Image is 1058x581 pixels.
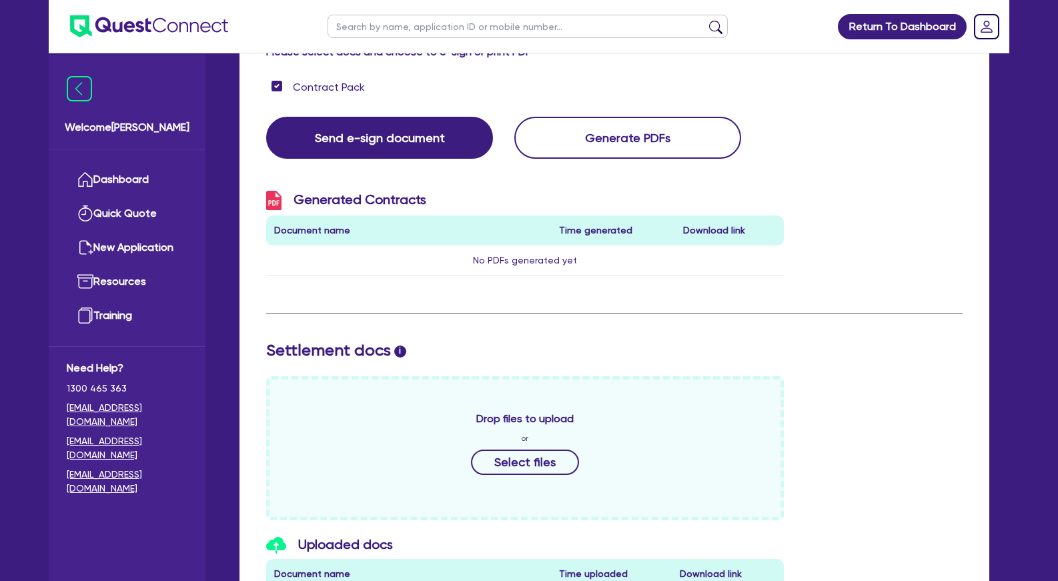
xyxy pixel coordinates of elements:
button: Generate PDFs [514,117,741,159]
a: Dropdown toggle [969,9,1004,44]
a: Training [67,299,187,333]
a: [EMAIL_ADDRESS][DOMAIN_NAME] [67,434,187,462]
button: Select files [471,450,579,475]
th: Document name [266,215,551,245]
img: quest-connect-logo-blue [70,15,228,37]
h2: Settlement docs [266,341,963,360]
a: Return To Dashboard [838,14,967,39]
span: or [521,432,528,444]
span: 1300 465 363 [67,382,187,396]
a: Dashboard [67,163,187,197]
a: New Application [67,231,187,265]
td: No PDFs generated yet [266,245,784,276]
h3: Generated Contracts [266,191,784,210]
img: training [77,308,93,324]
a: Resources [67,265,187,299]
img: quick-quote [77,205,93,221]
a: [EMAIL_ADDRESS][DOMAIN_NAME] [67,468,187,496]
a: [EMAIL_ADDRESS][DOMAIN_NAME] [67,401,187,429]
span: Welcome [PERSON_NAME] [65,119,189,135]
span: i [394,346,406,358]
img: icon-pdf [266,191,282,210]
img: resources [77,273,93,289]
a: Quick Quote [67,197,187,231]
th: Download link [675,215,784,245]
th: Time generated [551,215,675,245]
label: Contract Pack [293,79,365,95]
input: Search by name, application ID or mobile number... [328,15,728,38]
img: new-application [77,239,93,255]
span: Need Help? [67,360,187,376]
h3: Uploaded docs [266,536,784,554]
img: icon-upload [266,537,286,554]
img: icon-menu-close [67,76,92,101]
button: Send e-sign document [266,117,493,159]
span: Drop files to upload [476,411,574,427]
